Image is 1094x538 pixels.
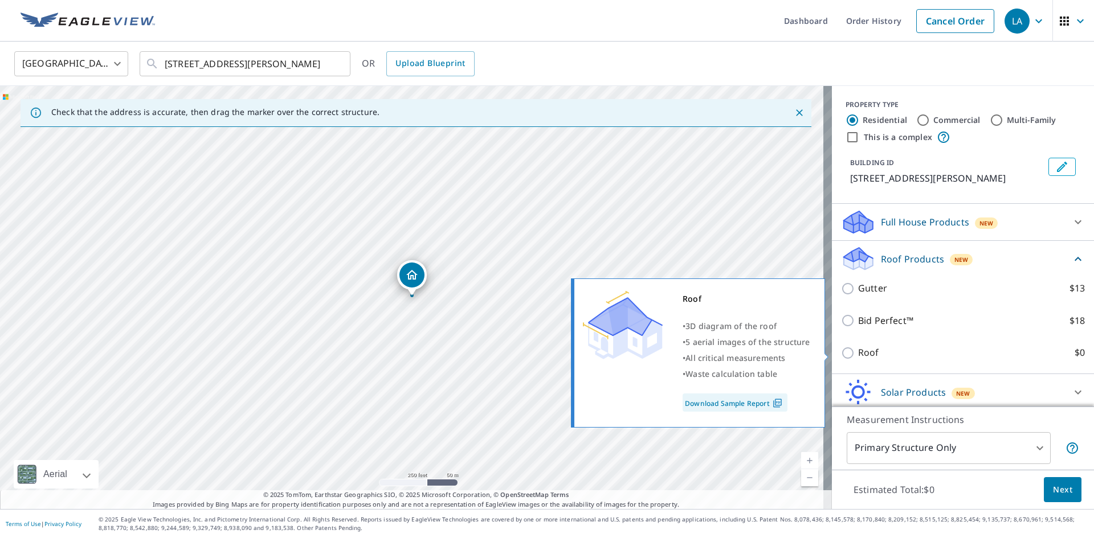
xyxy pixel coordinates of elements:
[956,389,970,398] span: New
[1007,114,1056,126] label: Multi-Family
[685,368,777,379] span: Waste calculation table
[979,219,994,228] span: New
[1066,441,1079,455] span: Your report will include only the primary structure on the property. For example, a detached gara...
[933,114,981,126] label: Commercial
[500,490,548,499] a: OpenStreetMap
[6,520,81,527] p: |
[685,352,785,363] span: All critical measurements
[6,520,41,528] a: Terms of Use
[51,107,379,117] p: Check that the address is accurate, then drag the marker over the correct structure.
[683,366,810,382] div: •
[14,460,99,488] div: Aerial
[841,379,1085,406] div: Solar ProductsNew
[362,51,475,76] div: OR
[397,260,427,295] div: Dropped pin, building 1, Residential property, 326 Ahearn Ct Millersville, MD 21108
[847,432,1051,464] div: Primary Structure Only
[1075,346,1085,360] p: $0
[864,132,932,143] label: This is a complex
[881,215,969,229] p: Full House Products
[850,158,894,167] p: BUILDING ID
[395,56,465,71] span: Upload Blueprint
[683,291,810,307] div: Roof
[1069,281,1085,295] p: $13
[858,281,887,295] p: Gutter
[844,477,944,502] p: Estimated Total: $0
[846,100,1080,110] div: PROPERTY TYPE
[954,255,969,264] span: New
[850,171,1044,185] p: [STREET_ADDRESS][PERSON_NAME]
[841,245,1085,272] div: Roof ProductsNew
[263,490,569,500] span: © 2025 TomTom, Earthstar Geographics SIO, © 2025 Microsoft Corporation, ©
[792,105,807,120] button: Close
[881,385,946,399] p: Solar Products
[1048,158,1076,176] button: Edit building 1
[801,469,818,486] a: Current Level 17, Zoom Out
[683,393,787,412] a: Download Sample Report
[685,336,810,347] span: 5 aerial images of the structure
[847,413,1079,426] p: Measurement Instructions
[801,452,818,469] a: Current Level 17, Zoom In
[1069,314,1085,328] p: $18
[858,346,879,360] p: Roof
[683,318,810,334] div: •
[683,350,810,366] div: •
[881,252,944,266] p: Roof Products
[770,398,785,408] img: Pdf Icon
[683,334,810,350] div: •
[14,48,128,80] div: [GEOGRAPHIC_DATA]
[858,314,913,328] p: Bid Perfect™
[1044,477,1081,503] button: Next
[99,515,1088,532] p: © 2025 Eagle View Technologies, Inc. and Pictometry International Corp. All Rights Reserved. Repo...
[40,460,71,488] div: Aerial
[21,13,155,30] img: EV Logo
[550,490,569,499] a: Terms
[583,291,663,359] img: Premium
[165,48,327,80] input: Search by address or latitude-longitude
[685,321,777,331] span: 3D diagram of the roof
[841,208,1085,236] div: Full House ProductsNew
[44,520,81,528] a: Privacy Policy
[863,114,907,126] label: Residential
[386,51,474,76] a: Upload Blueprint
[1005,9,1030,34] div: LA
[1053,483,1072,497] span: Next
[916,9,994,33] a: Cancel Order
